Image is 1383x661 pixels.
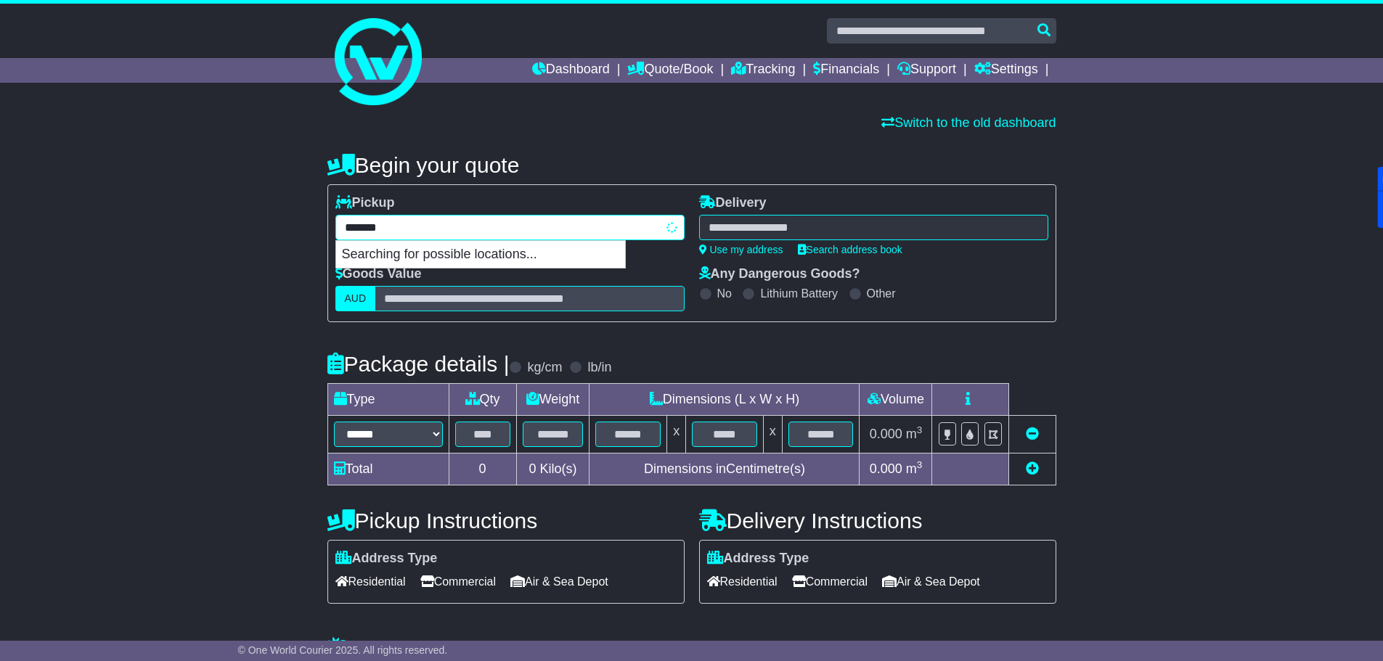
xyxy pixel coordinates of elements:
[882,570,980,593] span: Air & Sea Depot
[707,551,809,567] label: Address Type
[335,195,395,211] label: Pickup
[917,459,923,470] sup: 3
[529,461,536,476] span: 0
[335,266,422,282] label: Goods Value
[867,287,896,300] label: Other
[532,58,610,83] a: Dashboard
[327,352,510,376] h4: Package details |
[707,570,778,593] span: Residential
[699,266,860,282] label: Any Dangerous Goods?
[881,115,1056,130] a: Switch to the old dashboard
[449,453,516,485] td: 0
[699,244,783,255] a: Use my address
[449,384,516,416] td: Qty
[699,195,767,211] label: Delivery
[589,453,860,485] td: Dimensions in Centimetre(s)
[327,509,685,533] h4: Pickup Instructions
[870,461,902,476] span: 0.000
[870,427,902,441] span: 0.000
[327,384,449,416] td: Type
[335,551,438,567] label: Address Type
[327,636,1056,660] h4: Warranty & Insurance
[627,58,713,83] a: Quote/Book
[510,570,608,593] span: Air & Sea Depot
[792,570,868,593] span: Commercial
[731,58,795,83] a: Tracking
[906,427,923,441] span: m
[763,416,782,453] td: x
[917,424,923,435] sup: 3
[587,360,611,376] label: lb/in
[527,360,562,376] label: kg/cm
[699,509,1056,533] h4: Delivery Instructions
[516,453,589,485] td: Kilo(s)
[420,570,496,593] span: Commercial
[335,286,376,311] label: AUD
[335,215,685,240] typeahead: Please provide city
[238,644,448,656] span: © One World Courier 2025. All rights reserved.
[798,244,902,255] a: Search address book
[327,453,449,485] td: Total
[1026,427,1039,441] a: Remove this item
[760,287,838,300] label: Lithium Battery
[813,58,879,83] a: Financials
[717,287,732,300] label: No
[906,461,923,476] span: m
[1026,461,1039,476] a: Add new item
[667,416,686,453] td: x
[897,58,956,83] a: Support
[335,570,406,593] span: Residential
[336,241,625,268] p: Searching for possible locations...
[516,384,589,416] td: Weight
[974,58,1038,83] a: Settings
[327,153,1056,177] h4: Begin your quote
[589,384,860,416] td: Dimensions (L x W x H)
[860,384,932,416] td: Volume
